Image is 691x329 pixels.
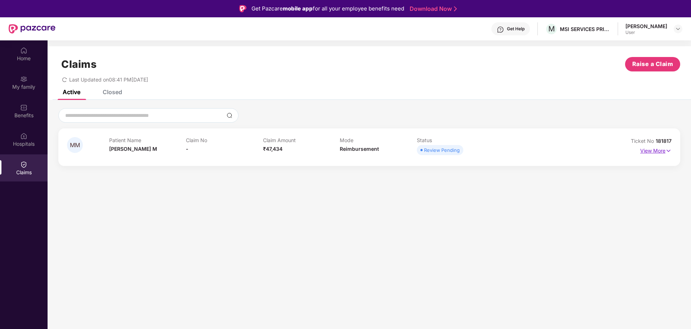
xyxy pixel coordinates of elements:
img: Stroke [454,5,457,13]
p: Patient Name [109,137,186,143]
img: svg+xml;base64,PHN2ZyBpZD0iQmVuZWZpdHMiIHhtbG5zPSJodHRwOi8vd3d3LnczLm9yZy8yMDAwL3N2ZyIgd2lkdGg9Ij... [20,104,27,111]
img: New Pazcare Logo [9,24,55,34]
img: svg+xml;base64,PHN2ZyBpZD0iSGVscC0zMngzMiIgeG1sbnM9Imh0dHA6Ly93d3cudzMub3JnLzIwMDAvc3ZnIiB3aWR0aD... [497,26,504,33]
span: ₹47,434 [263,146,282,152]
p: Claim Amount [263,137,340,143]
span: Ticket No [631,138,656,144]
img: svg+xml;base64,PHN2ZyBpZD0iRHJvcGRvd24tMzJ4MzIiIHhtbG5zPSJodHRwOi8vd3d3LnczLm9yZy8yMDAwL3N2ZyIgd2... [675,26,681,32]
p: Mode [340,137,417,143]
span: Reimbursement [340,146,379,152]
a: Download Now [410,5,455,13]
span: 181817 [656,138,672,144]
img: Logo [239,5,246,12]
p: Claim No [186,137,263,143]
div: MSI SERVICES PRIVATE LIMITED [560,26,610,32]
div: Get Pazcare for all your employee benefits need [251,4,404,13]
span: [PERSON_NAME] M [109,146,157,152]
img: svg+xml;base64,PHN2ZyB3aWR0aD0iMjAiIGhlaWdodD0iMjAiIHZpZXdCb3g9IjAgMCAyMCAyMCIgZmlsbD0ibm9uZSIgeG... [20,75,27,83]
img: svg+xml;base64,PHN2ZyBpZD0iQ2xhaW0iIHhtbG5zPSJodHRwOi8vd3d3LnczLm9yZy8yMDAwL3N2ZyIgd2lkdGg9IjIwIi... [20,161,27,168]
div: [PERSON_NAME] [625,23,667,30]
h1: Claims [61,58,97,70]
p: View More [640,145,672,155]
div: Review Pending [424,146,460,154]
button: Raise a Claim [625,57,680,71]
div: Active [63,88,80,96]
img: svg+xml;base64,PHN2ZyBpZD0iSG9tZSIgeG1sbnM9Imh0dHA6Ly93d3cudzMub3JnLzIwMDAvc3ZnIiB3aWR0aD0iMjAiIG... [20,47,27,54]
span: MM [70,142,80,148]
img: svg+xml;base64,PHN2ZyBpZD0iU2VhcmNoLTMyeDMyIiB4bWxucz0iaHR0cDovL3d3dy53My5vcmcvMjAwMC9zdmciIHdpZH... [227,113,232,118]
img: svg+xml;base64,PHN2ZyB4bWxucz0iaHR0cDovL3d3dy53My5vcmcvMjAwMC9zdmciIHdpZHRoPSIxNyIgaGVpZ2h0PSIxNy... [665,147,672,155]
span: M [548,25,555,33]
span: redo [62,76,67,83]
div: Closed [103,88,122,96]
strong: mobile app [283,5,313,12]
p: Status [417,137,494,143]
span: - [186,146,188,152]
div: User [625,30,667,35]
span: Raise a Claim [632,60,673,69]
img: svg+xml;base64,PHN2ZyBpZD0iSG9zcGl0YWxzIiB4bWxucz0iaHR0cDovL3d3dy53My5vcmcvMjAwMC9zdmciIHdpZHRoPS... [20,132,27,140]
span: Last Updated on 08:41 PM[DATE] [69,76,148,83]
div: Get Help [507,26,525,32]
